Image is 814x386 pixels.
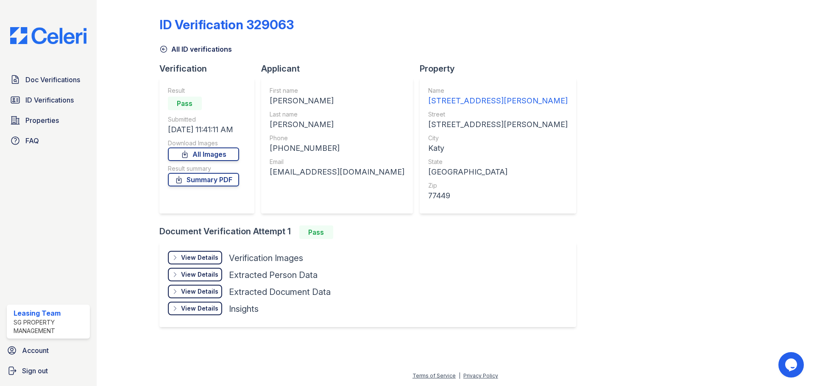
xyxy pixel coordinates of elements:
div: Pass [168,97,202,110]
div: First name [270,86,404,95]
div: | [459,372,460,379]
div: Phone [270,134,404,142]
a: All Images [168,147,239,161]
div: Result summary [168,164,239,173]
div: ID Verification 329063 [159,17,294,32]
div: Street [428,110,568,119]
div: [STREET_ADDRESS][PERSON_NAME] [428,119,568,131]
div: Document Verification Attempt 1 [159,225,583,239]
div: Email [270,158,404,166]
span: Account [22,345,49,355]
span: Properties [25,115,59,125]
span: Doc Verifications [25,75,80,85]
div: View Details [181,253,218,262]
div: [STREET_ADDRESS][PERSON_NAME] [428,95,568,107]
div: Extracted Document Data [229,286,331,298]
span: ID Verifications [25,95,74,105]
span: FAQ [25,136,39,146]
div: Last name [270,110,404,119]
a: ID Verifications [7,92,90,108]
div: Insights [229,303,259,315]
div: View Details [181,287,218,296]
div: Property [420,63,583,75]
div: 77449 [428,190,568,202]
div: Applicant [261,63,420,75]
a: Doc Verifications [7,71,90,88]
img: CE_Logo_Blue-a8612792a0a2168367f1c8372b55b34899dd931a85d93a1a3d3e32e68fde9ad4.png [3,27,93,44]
div: Katy [428,142,568,154]
a: Properties [7,112,90,129]
a: Name [STREET_ADDRESS][PERSON_NAME] [428,86,568,107]
div: Name [428,86,568,95]
div: [PERSON_NAME] [270,119,404,131]
div: Leasing Team [14,308,86,318]
div: [DATE] 11:41:11 AM [168,124,239,136]
span: Sign out [22,366,48,376]
div: Extracted Person Data [229,269,318,281]
div: SG Property Management [14,318,86,335]
a: All ID verifications [159,44,232,54]
div: View Details [181,304,218,313]
a: Privacy Policy [463,372,498,379]
div: [PHONE_NUMBER] [270,142,404,154]
a: Terms of Service [413,372,456,379]
iframe: chat widget [778,352,806,378]
div: Submitted [168,115,239,124]
div: View Details [181,270,218,279]
div: [GEOGRAPHIC_DATA] [428,166,568,178]
a: Summary PDF [168,173,239,186]
div: [PERSON_NAME] [270,95,404,107]
div: Result [168,86,239,95]
div: Verification Images [229,252,303,264]
div: [EMAIL_ADDRESS][DOMAIN_NAME] [270,166,404,178]
div: City [428,134,568,142]
a: Sign out [3,362,93,379]
a: FAQ [7,132,90,149]
div: Download Images [168,139,239,147]
div: Pass [299,225,333,239]
div: Zip [428,181,568,190]
div: State [428,158,568,166]
div: Verification [159,63,261,75]
a: Account [3,342,93,359]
